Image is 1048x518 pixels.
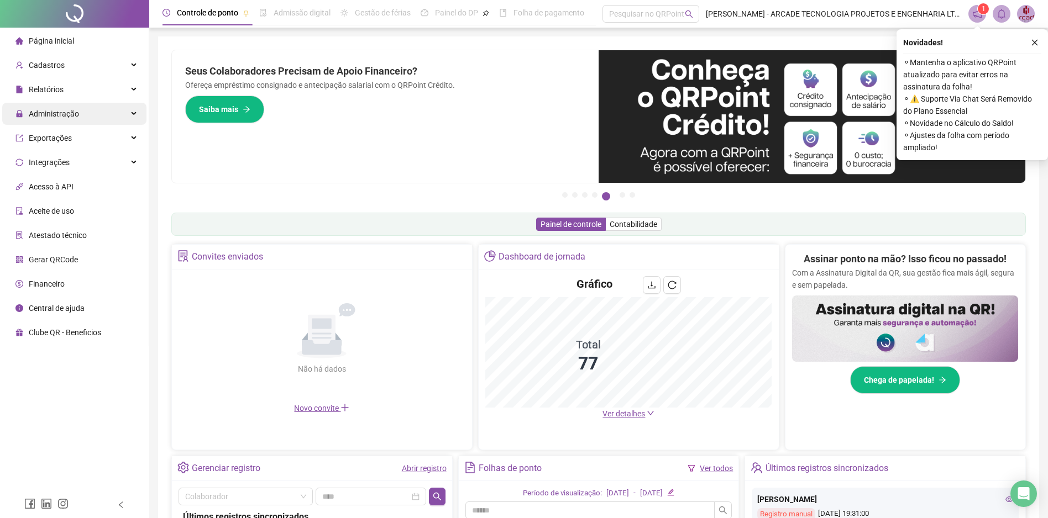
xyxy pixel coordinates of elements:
[243,105,250,113] span: arrow-right
[620,192,625,198] button: 6
[340,403,349,412] span: plus
[903,129,1041,154] span: ⚬ Ajustes da folha com período ampliado!
[483,10,489,17] span: pushpin
[599,50,1025,183] img: banner%2F11e687cd-1386-4cbd-b13b-7bd81425532d.png
[29,61,65,70] span: Cadastros
[804,251,1007,267] h2: Assinar ponto na mão? Isso ficou no passado!
[978,3,989,14] sup: 1
[29,279,65,288] span: Financeiro
[633,488,636,499] div: -
[903,93,1041,117] span: ⚬ ⚠️ Suporte Via Chat Será Removido do Plano Essencial
[29,304,85,313] span: Central de ajuda
[199,103,238,115] span: Saiba mais
[647,409,654,417] span: down
[41,498,52,509] span: linkedin
[751,462,762,473] span: team
[163,9,170,17] span: clock-circle
[29,328,101,337] span: Clube QR - Beneficios
[274,8,331,17] span: Admissão digital
[294,404,349,413] span: Novo convite
[15,61,23,69] span: user-add
[766,459,888,478] div: Últimos registros sincronizados
[29,109,79,118] span: Administração
[177,462,189,473] span: setting
[435,8,478,17] span: Painel do DP
[271,363,373,375] div: Não há dados
[29,255,78,264] span: Gerar QRCode
[421,9,428,17] span: dashboard
[29,36,74,45] span: Página inicial
[479,459,542,478] div: Folhas de ponto
[562,192,568,198] button: 1
[700,464,733,473] a: Ver todos
[903,117,1041,129] span: ⚬ Novidade no Cálculo do Saldo!
[577,276,612,292] h4: Gráfico
[640,488,663,499] div: [DATE]
[243,10,249,17] span: pushpin
[24,498,35,509] span: facebook
[185,64,585,79] h2: Seus Colaboradores Precisam de Apoio Financeiro?
[757,493,1013,505] div: [PERSON_NAME]
[606,488,629,499] div: [DATE]
[997,9,1007,19] span: bell
[647,281,656,289] span: download
[15,231,23,239] span: solution
[355,8,411,17] span: Gestão de férias
[667,489,674,496] span: edit
[1010,480,1037,507] div: Open Intercom Messenger
[499,9,507,17] span: book
[513,8,584,17] span: Folha de pagamento
[939,376,946,384] span: arrow-right
[177,250,189,262] span: solution
[572,192,578,198] button: 2
[29,158,70,167] span: Integrações
[903,36,943,49] span: Novidades !
[903,56,1041,93] span: ⚬ Mantenha o aplicativo QRPoint atualizado para evitar erros na assinatura da folha!
[850,366,960,394] button: Chega de papelada!
[57,498,69,509] span: instagram
[1031,39,1039,46] span: close
[29,85,64,94] span: Relatórios
[592,192,598,198] button: 4
[685,10,693,18] span: search
[29,231,87,240] span: Atestado técnico
[523,488,602,499] div: Período de visualização:
[792,267,1018,291] p: Com a Assinatura Digital da QR, sua gestão fica mais ágil, segura e sem papelada.
[15,256,23,263] span: qrcode
[15,158,23,166] span: sync
[610,220,657,229] span: Contabilidade
[630,192,635,198] button: 7
[706,8,962,20] span: [PERSON_NAME] - ARCADE TECNOLOGIA PROJETOS E ENGENHARIA LTDA
[433,492,442,501] span: search
[192,247,263,266] div: Convites enviados
[464,462,476,473] span: file-text
[15,134,23,142] span: export
[29,207,74,215] span: Aceite de uso
[719,506,727,515] span: search
[582,192,588,198] button: 3
[185,96,264,123] button: Saiba mais
[117,501,125,509] span: left
[982,5,986,13] span: 1
[541,220,601,229] span: Painel de controle
[484,250,496,262] span: pie-chart
[668,281,677,289] span: reload
[602,192,610,200] button: 5
[602,409,645,418] span: Ver detalhes
[15,304,23,312] span: info-circle
[15,37,23,45] span: home
[192,459,260,478] div: Gerenciar registro
[864,374,934,386] span: Chega de papelada!
[185,79,585,91] p: Ofereça empréstimo consignado e antecipação salarial com o QRPoint Crédito.
[15,183,23,191] span: api
[602,409,654,418] a: Ver detalhes down
[15,329,23,336] span: gift
[1018,6,1034,22] img: 12371
[402,464,447,473] a: Abrir registro
[29,182,74,191] span: Acesso à API
[499,247,585,266] div: Dashboard de jornada
[29,134,72,142] span: Exportações
[15,280,23,288] span: dollar
[972,9,982,19] span: notification
[792,295,1018,362] img: banner%2F02c71560-61a6-44d4-94b9-c8ab97240462.png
